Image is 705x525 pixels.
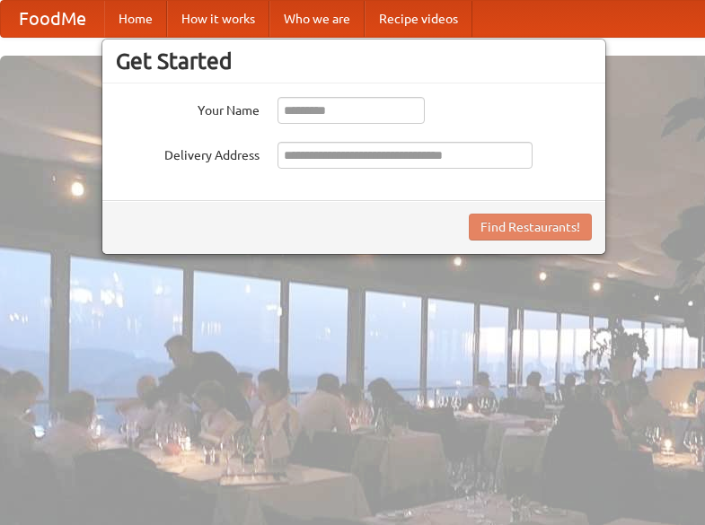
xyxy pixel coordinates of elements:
[116,97,260,119] label: Your Name
[1,1,104,37] a: FoodMe
[167,1,269,37] a: How it works
[469,214,592,241] button: Find Restaurants!
[116,48,592,74] h3: Get Started
[104,1,167,37] a: Home
[365,1,472,37] a: Recipe videos
[269,1,365,37] a: Who we are
[116,142,260,164] label: Delivery Address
